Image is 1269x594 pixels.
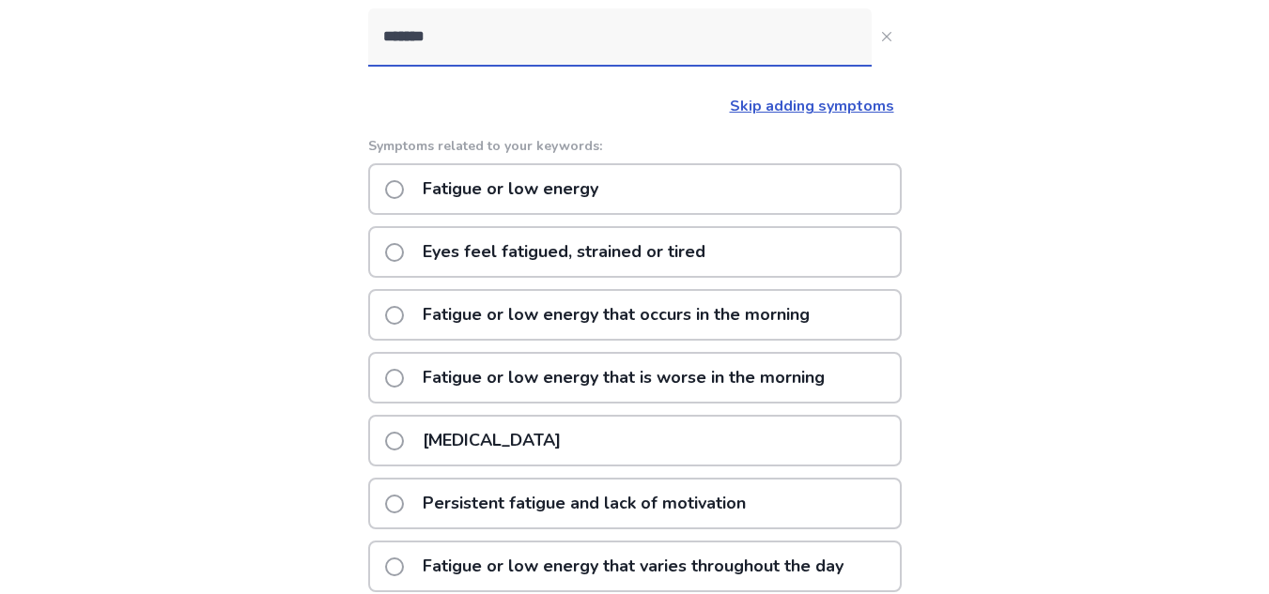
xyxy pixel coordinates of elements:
input: Close [368,8,872,65]
p: Eyes feel fatigued, strained or tired [411,228,717,276]
p: Fatigue or low energy that varies throughout the day [411,542,855,590]
p: [MEDICAL_DATA] [411,417,572,465]
p: Persistent fatigue and lack of motivation [411,480,757,527]
a: Skip adding symptoms [730,96,894,116]
p: Symptoms related to your keywords: [368,136,902,156]
p: Fatigue or low energy [411,165,610,213]
button: Close [872,22,902,52]
p: Fatigue or low energy that occurs in the morning [411,291,821,339]
p: Fatigue or low energy that is worse in the morning [411,354,836,402]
